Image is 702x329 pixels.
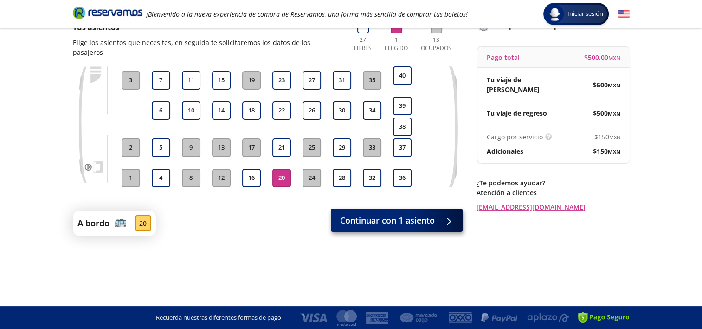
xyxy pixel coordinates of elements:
[242,101,261,120] button: 18
[363,101,381,120] button: 34
[618,8,630,20] button: English
[152,71,170,90] button: 7
[242,138,261,157] button: 17
[487,75,554,94] p: Tu viaje de [PERSON_NAME]
[303,169,321,187] button: 24
[393,138,412,157] button: 37
[487,132,543,142] p: Cargo por servicio
[363,71,381,90] button: 35
[564,9,607,19] span: Iniciar sesión
[333,138,351,157] button: 29
[122,169,140,187] button: 1
[382,36,410,53] p: 1 Elegido
[272,169,291,187] button: 20
[242,71,261,90] button: 19
[487,108,547,118] p: Tu viaje de regreso
[303,101,321,120] button: 26
[212,169,231,187] button: 12
[648,275,693,320] iframe: Messagebird Livechat Widget
[152,169,170,187] button: 4
[242,169,261,187] button: 16
[609,134,620,141] small: MXN
[272,138,291,157] button: 21
[477,178,630,188] p: ¿Te podemos ayudar?
[182,71,200,90] button: 11
[73,6,142,20] i: Brand Logo
[333,71,351,90] button: 31
[477,202,630,212] a: [EMAIL_ADDRESS][DOMAIN_NAME]
[333,101,351,120] button: 30
[487,53,520,62] p: Pago total
[182,138,200,157] button: 9
[363,138,381,157] button: 33
[135,215,151,231] div: 20
[593,80,620,90] span: $ 500
[122,71,140,90] button: 3
[272,101,291,120] button: 22
[363,169,381,187] button: 32
[182,169,200,187] button: 8
[593,108,620,118] span: $ 500
[593,146,620,156] span: $ 150
[152,138,170,157] button: 5
[212,101,231,120] button: 14
[350,36,376,53] p: 27 Libres
[417,36,456,53] p: 13 Ocupados
[156,313,281,322] p: Recuerda nuestras diferentes formas de pago
[73,6,142,22] a: Brand Logo
[608,110,620,117] small: MXN
[182,101,200,120] button: 10
[272,71,291,90] button: 23
[477,188,630,197] p: Atención a clientes
[393,97,412,115] button: 39
[608,54,620,61] small: MXN
[73,38,341,57] p: Elige los asientos que necesites, en seguida te solicitaremos los datos de los pasajeros
[212,138,231,157] button: 13
[393,118,412,136] button: 38
[608,82,620,89] small: MXN
[393,169,412,187] button: 36
[594,132,620,142] span: $ 150
[303,138,321,157] button: 25
[333,169,351,187] button: 28
[152,101,170,120] button: 6
[584,53,620,62] span: $ 500.00
[340,214,435,227] span: Continuar con 1 asiento
[77,217,109,230] p: A bordo
[146,10,468,19] em: ¡Bienvenido a la nueva experiencia de compra de Reservamos, una forma más sencilla de comprar tus...
[212,71,231,90] button: 15
[487,146,523,156] p: Adicionales
[122,138,140,157] button: 2
[608,148,620,155] small: MXN
[331,209,463,232] button: Continuar con 1 asiento
[393,66,412,85] button: 40
[303,71,321,90] button: 27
